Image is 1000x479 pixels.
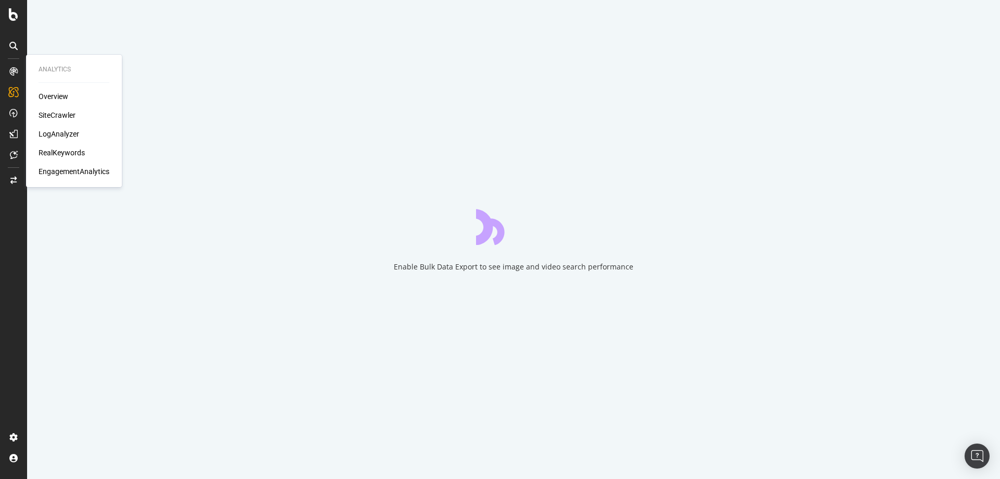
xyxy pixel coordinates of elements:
[39,166,109,177] a: EngagementAnalytics
[39,110,76,120] a: SiteCrawler
[39,129,79,139] a: LogAnalyzer
[394,262,633,272] div: Enable Bulk Data Export to see image and video search performance
[39,91,68,102] a: Overview
[39,65,109,74] div: Analytics
[476,207,551,245] div: animation
[965,444,990,469] div: Open Intercom Messenger
[39,148,85,158] a: RealKeywords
